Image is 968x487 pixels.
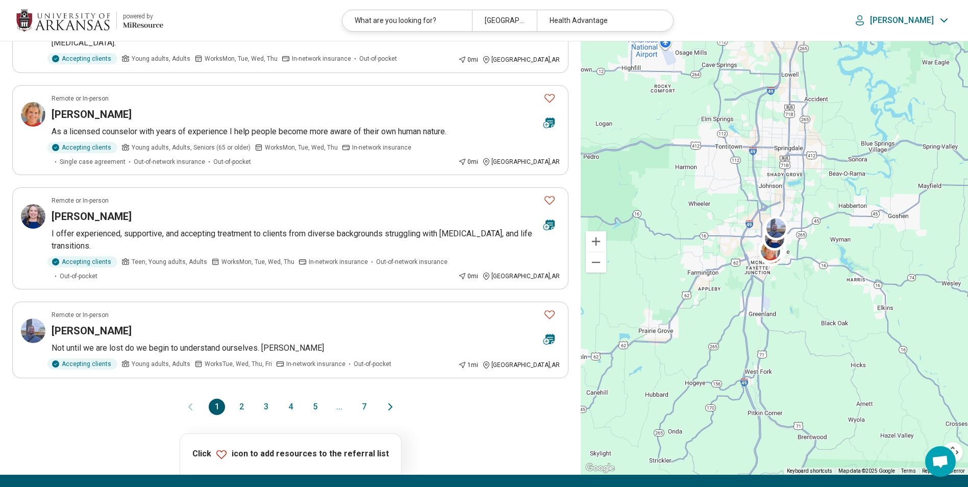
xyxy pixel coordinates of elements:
span: Out-of-network insurance [134,157,205,166]
p: Not until we are lost do we begin to understand ourselves. [PERSON_NAME] [52,342,560,354]
a: Open this area in Google Maps (opens a new window) [583,461,617,475]
span: In-network insurance [309,257,368,266]
span: Out-of-pocket [359,54,397,63]
button: Favorite [539,88,560,109]
button: 4 [282,399,299,415]
div: Accepting clients [47,256,117,267]
span: Out-of-pocket [60,272,97,281]
p: I offer experienced, supportive, and accepting treatment to clients from diverse backgrounds stru... [52,228,560,252]
a: Terms (opens in new tab) [901,468,916,474]
span: In-network insurance [292,54,351,63]
button: Previous page [184,399,196,415]
div: 1 mi [458,360,478,370]
p: Click icon to add resources to the referral list [192,448,389,460]
div: Accepting clients [47,142,117,153]
span: Single case agreement [60,157,126,166]
span: Out-of-pocket [354,359,391,369]
button: Favorite [539,190,560,211]
button: Zoom out [586,252,606,273]
img: University of Arkansas [16,8,110,33]
button: 3 [258,399,274,415]
span: Works Mon, Tue, Wed, Thu [265,143,338,152]
div: [GEOGRAPHIC_DATA] , AR [482,157,560,166]
button: 5 [307,399,323,415]
span: Young adults, Adults [132,54,190,63]
h3: [PERSON_NAME] [52,324,132,338]
button: Map camera controls [942,442,963,462]
div: [GEOGRAPHIC_DATA] , AR [482,55,560,64]
h3: [PERSON_NAME] [52,107,132,121]
span: In-network insurance [352,143,411,152]
div: 0 mi [458,272,478,281]
div: [GEOGRAPHIC_DATA], [GEOGRAPHIC_DATA] [472,10,537,31]
span: Map data ©2025 Google [838,468,895,474]
p: [PERSON_NAME] [870,15,934,26]
button: 2 [233,399,250,415]
button: Next page [384,399,396,415]
span: Works Mon, Tue, Wed, Thu [205,54,278,63]
img: Google [583,461,617,475]
p: As a licensed counselor with years of experience I help people become more aware of their own hum... [52,126,560,138]
a: University of Arkansaspowered by [16,8,163,33]
div: 0 mi [458,55,478,64]
p: Remote or In-person [52,94,109,103]
span: Works Mon, Tue, Wed, Thu [221,257,294,266]
div: [GEOGRAPHIC_DATA] , AR [482,360,560,370]
p: Remote or In-person [52,196,109,205]
button: 1 [209,399,225,415]
span: Young adults, Adults, Seniors (65 or older) [132,143,251,152]
span: In-network insurance [286,359,345,369]
span: Works Tue, Wed, Thu, Fri [205,359,272,369]
div: Open chat [925,446,956,477]
div: Health Advantage [537,10,666,31]
span: Out-of-pocket [213,157,251,166]
div: [GEOGRAPHIC_DATA] , AR [482,272,560,281]
div: 0 mi [458,157,478,166]
button: Favorite [539,304,560,325]
span: ... [331,399,348,415]
button: 7 [356,399,372,415]
p: Remote or In-person [52,310,109,320]
button: Zoom in [586,231,606,252]
span: Teen, Young adults, Adults [132,257,207,266]
span: Young adults, Adults [132,359,190,369]
div: Accepting clients [47,358,117,370]
span: Out-of-network insurance [376,257,448,266]
div: What are you looking for? [342,10,472,31]
div: Accepting clients [47,53,117,64]
div: powered by [123,12,163,21]
a: Report a map error [922,468,965,474]
button: Keyboard shortcuts [787,468,832,475]
h3: [PERSON_NAME] [52,209,132,224]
